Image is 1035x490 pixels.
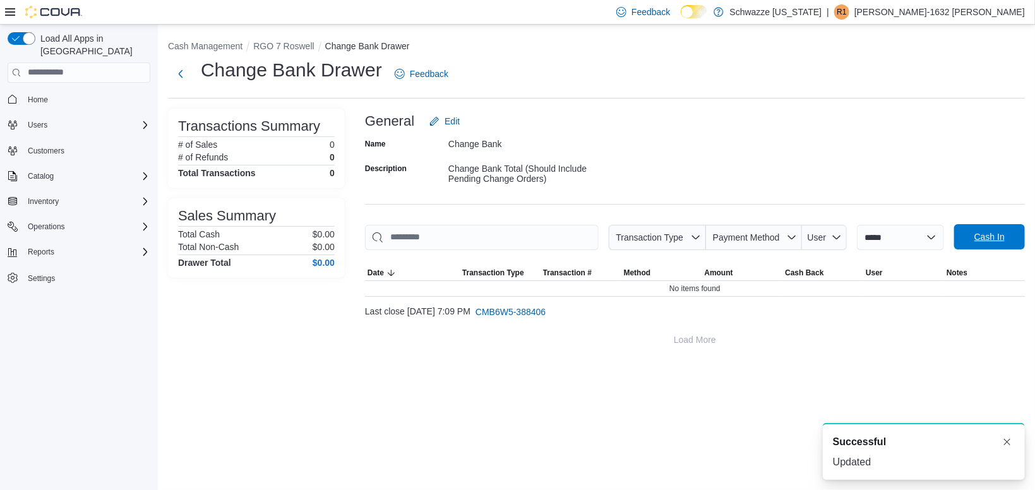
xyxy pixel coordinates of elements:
[3,116,155,134] button: Users
[368,268,384,278] span: Date
[23,194,150,209] span: Inventory
[674,333,716,346] span: Load More
[833,434,1015,450] div: Notification
[390,61,453,87] a: Feedback
[947,268,967,278] span: Notes
[713,232,780,242] span: Payment Method
[3,141,155,160] button: Customers
[28,120,47,130] span: Users
[23,92,150,107] span: Home
[35,32,150,57] span: Load All Apps in [GEOGRAPHIC_DATA]
[730,4,822,20] p: Schwazze [US_STATE]
[833,455,1015,470] div: Updated
[460,265,541,280] button: Transaction Type
[3,268,155,287] button: Settings
[543,268,592,278] span: Transaction #
[365,225,599,250] input: This is a search bar. As you type, the results lower in the page will automatically filter.
[1000,434,1015,450] button: Dismiss toast
[863,265,944,280] button: User
[866,268,883,278] span: User
[23,270,150,285] span: Settings
[669,284,721,294] span: No items found
[23,117,150,133] span: Users
[470,299,551,325] button: CMB6W5-388406
[168,61,193,87] button: Next
[330,140,335,150] p: 0
[3,90,155,109] button: Home
[178,229,220,239] h6: Total Cash
[23,271,60,286] a: Settings
[23,117,52,133] button: Users
[28,273,55,284] span: Settings
[253,41,314,51] button: RGO 7 Roswell
[23,219,70,234] button: Operations
[178,258,231,268] h4: Drawer Total
[974,230,1005,243] span: Cash In
[23,244,59,260] button: Reports
[681,5,707,18] input: Dark Mode
[313,242,335,252] p: $0.00
[365,164,407,174] label: Description
[462,268,524,278] span: Transaction Type
[365,299,1025,325] div: Last close [DATE] 7:09 PM
[365,265,460,280] button: Date
[476,306,546,318] span: CMB6W5-388406
[365,139,386,149] label: Name
[178,242,239,252] h6: Total Non-Cash
[313,229,335,239] p: $0.00
[705,268,733,278] span: Amount
[785,268,823,278] span: Cash Back
[448,134,618,149] div: Change Bank
[3,193,155,210] button: Inventory
[168,40,1025,55] nav: An example of EuiBreadcrumbs
[854,4,1025,20] p: [PERSON_NAME]-1632 [PERSON_NAME]
[365,327,1025,352] button: Load More
[28,146,64,156] span: Customers
[23,219,150,234] span: Operations
[833,434,886,450] span: Successful
[23,143,150,158] span: Customers
[23,169,150,184] span: Catalog
[624,268,651,278] span: Method
[837,4,846,20] span: R1
[168,41,242,51] button: Cash Management
[954,224,1025,249] button: Cash In
[201,57,382,83] h1: Change Bank Drawer
[609,225,706,250] button: Transaction Type
[541,265,621,280] button: Transaction #
[621,265,702,280] button: Method
[834,4,849,20] div: Russell-1632 Ross
[782,265,863,280] button: Cash Back
[330,168,335,178] h4: 0
[28,95,48,105] span: Home
[706,225,802,250] button: Payment Method
[802,225,847,250] button: User
[28,247,54,257] span: Reports
[313,258,335,268] h4: $0.00
[944,265,1025,280] button: Notes
[410,68,448,80] span: Feedback
[8,85,150,320] nav: Complex example
[616,232,683,242] span: Transaction Type
[23,169,59,184] button: Catalog
[3,218,155,236] button: Operations
[23,143,69,158] a: Customers
[3,167,155,185] button: Catalog
[631,6,670,18] span: Feedback
[178,152,228,162] h6: # of Refunds
[365,114,414,129] h3: General
[178,119,320,134] h3: Transactions Summary
[23,194,64,209] button: Inventory
[28,171,54,181] span: Catalog
[28,196,59,206] span: Inventory
[808,232,827,242] span: User
[178,168,256,178] h4: Total Transactions
[25,6,82,18] img: Cova
[448,158,618,184] div: Change Bank Total (Should Include Pending Change Orders)
[827,4,829,20] p: |
[325,41,410,51] button: Change Bank Drawer
[178,208,276,224] h3: Sales Summary
[3,243,155,261] button: Reports
[23,244,150,260] span: Reports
